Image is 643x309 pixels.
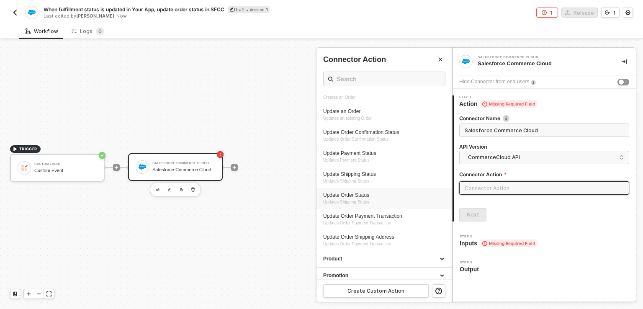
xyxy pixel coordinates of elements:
span: When fulfillment status is updated in Your App, update order status in SFCC [44,6,224,13]
div: 1 [613,9,616,16]
div: Update Order Shipping Address [323,234,445,241]
div: Hide Connector from end-users [459,78,529,86]
img: integration-icon [28,9,35,16]
div: Create Custom Action [347,288,404,294]
div: Logs [72,27,104,36]
div: Salesforce Commerce Cloud [478,60,608,67]
div: Update Order Payment Transaction [323,213,445,220]
span: Step 1 [459,95,537,99]
button: 1 [601,8,620,18]
span: Updates Order Confirmation Status [323,137,388,142]
span: icon-expand [46,291,51,296]
span: icon-versioning [605,10,610,15]
span: icon-minus [36,291,41,296]
span: Output [460,265,482,273]
div: 1 [550,9,553,16]
button: Release [561,8,598,18]
sup: 0 [96,27,104,36]
span: Step 3 [460,261,482,264]
button: back [10,8,20,18]
span: icon-play [26,291,31,296]
div: Workflow [26,28,58,35]
span: Missing Required Field [481,100,537,108]
span: Step 2 [460,235,537,238]
span: Missing Required Field [481,239,537,247]
span: Updates Shipping Status [323,179,369,183]
div: Promotion [323,272,445,279]
h4: API Version [459,144,629,151]
div: Update Order Confirmation Status [323,129,445,136]
div: Step 1Action Missing Required FieldConnector Nameicon-infoAPI VersionCommerceCloud APIConnector A... [453,95,636,221]
span: Updates Shipping Status [323,200,369,204]
span: Updates an existing Order [323,116,372,121]
span: icon-collapse-right [622,59,627,64]
span: icon-search [328,76,333,82]
span: icon-settings [625,10,630,15]
div: Update Payment Status [323,150,445,157]
button: Create Custom Action [323,284,429,298]
span: CommerceCloud API [468,153,624,162]
img: icon-info [503,115,509,122]
input: Search [337,74,432,84]
div: Salesforce Commerce Cloud [478,56,603,59]
span: Creates an Order [323,95,355,100]
span: [PERSON_NAME] [76,13,114,19]
button: 1 [536,8,558,18]
img: back [12,9,18,16]
span: Action [459,100,537,108]
span: Inputs [460,239,537,247]
span: Updates Order Payment Transaction [323,242,391,246]
div: Update Order Status [323,192,445,199]
input: Enter description [465,126,622,135]
button: Close [435,54,445,64]
input: Connector Action [459,181,629,195]
img: icon-info [531,80,536,85]
span: Updates Payment Status [323,158,370,162]
button: Next [459,208,486,221]
span: icon-edit [229,7,234,12]
div: Draft • Version 1 [228,6,270,13]
span: Updates Order Payment Transaction [323,221,391,225]
label: Connector Name [459,115,629,122]
div: Product [323,255,445,263]
img: integration-icon [462,58,470,65]
div: Update an Order [323,108,445,115]
div: Connector Action [323,54,445,65]
div: Update Shipping Status [323,171,445,178]
label: Connector Action [459,171,629,178]
span: icon-error-page [542,10,547,15]
div: Last edited by - Now [44,13,321,19]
